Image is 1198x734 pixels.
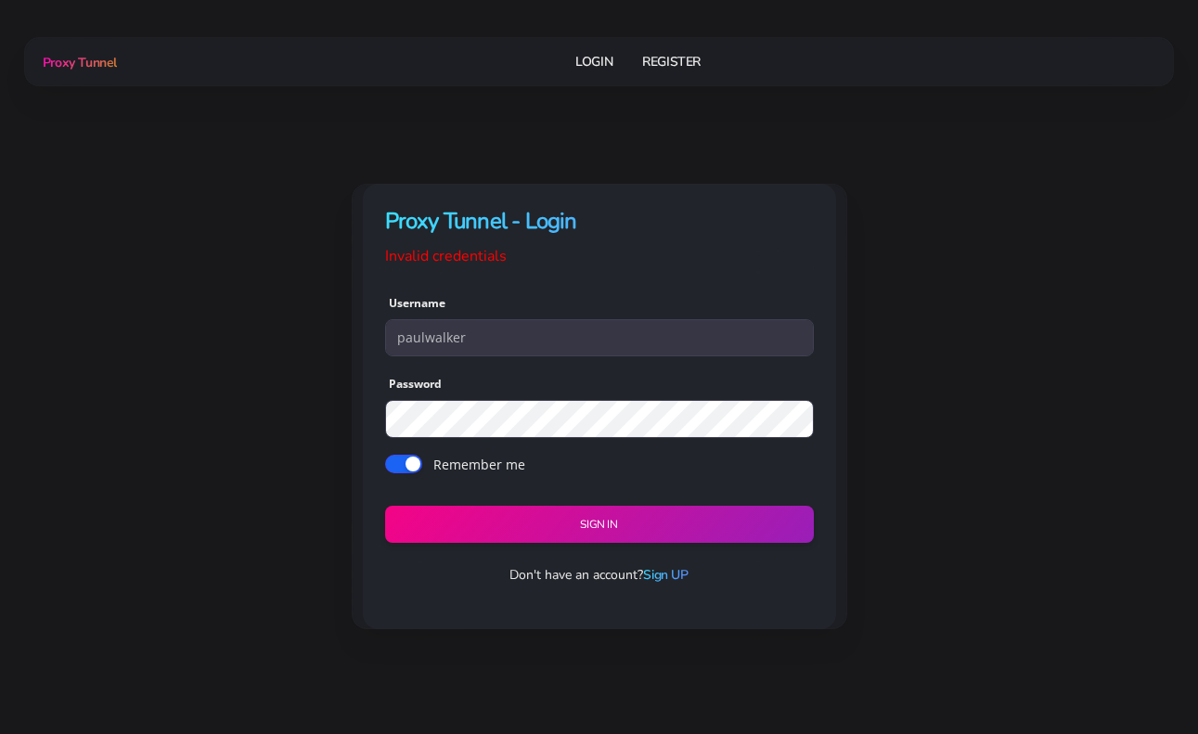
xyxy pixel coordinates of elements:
label: Remember me [433,455,525,474]
label: Username [389,295,445,312]
input: Username [385,319,814,356]
button: Sign in [385,506,814,544]
a: Login [575,45,612,79]
h4: Proxy Tunnel - Login [385,206,814,237]
p: Don't have an account? [370,565,829,585]
label: Password [389,376,442,393]
span: Invalid credentials [385,246,507,266]
a: Register [642,45,701,79]
iframe: Webchat Widget [1108,644,1175,711]
a: Sign UP [643,566,688,584]
span: Proxy Tunnel [43,54,117,71]
a: Proxy Tunnel [39,47,117,77]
